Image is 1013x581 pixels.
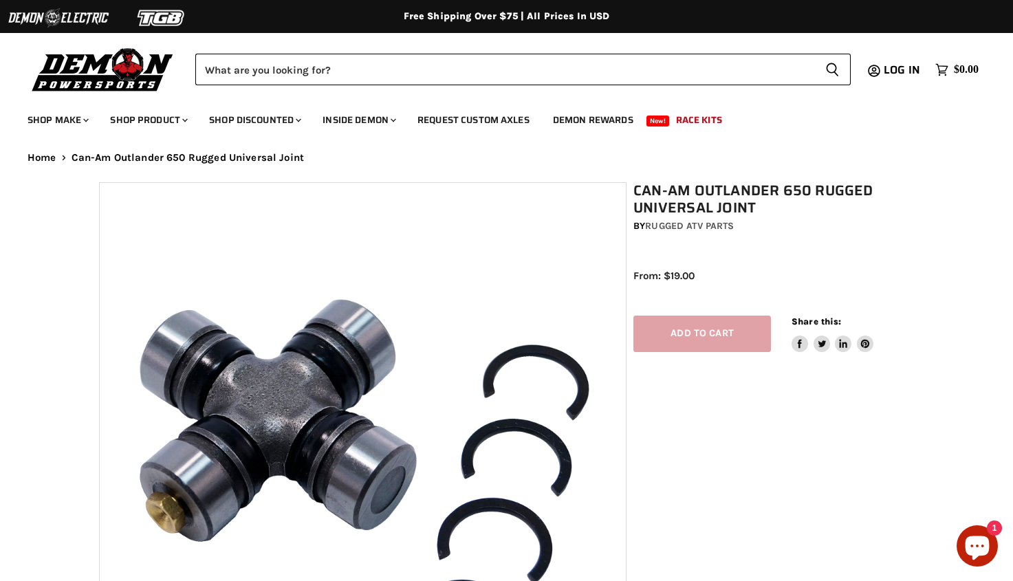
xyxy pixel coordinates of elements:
[928,60,985,80] a: $0.00
[633,182,921,217] h1: Can-Am Outlander 650 Rugged Universal Joint
[312,106,404,134] a: Inside Demon
[407,106,540,134] a: Request Custom Axles
[646,116,670,127] span: New!
[952,525,1002,570] inbox-online-store-chat: Shopify online store chat
[28,45,178,94] img: Demon Powersports
[110,5,213,31] img: TGB Logo 2
[195,54,814,85] input: Search
[28,152,56,164] a: Home
[792,316,873,352] aside: Share this:
[884,61,920,78] span: Log in
[72,152,304,164] span: Can-Am Outlander 650 Rugged Universal Joint
[7,5,110,31] img: Demon Electric Logo 2
[195,54,851,85] form: Product
[645,220,734,232] a: Rugged ATV Parts
[814,54,851,85] button: Search
[17,106,97,134] a: Shop Make
[633,270,695,282] span: From: $19.00
[792,316,841,327] span: Share this:
[100,106,196,134] a: Shop Product
[199,106,309,134] a: Shop Discounted
[666,106,732,134] a: Race Kits
[543,106,644,134] a: Demon Rewards
[878,64,928,76] a: Log in
[17,100,975,134] ul: Main menu
[954,63,979,76] span: $0.00
[633,219,921,234] div: by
